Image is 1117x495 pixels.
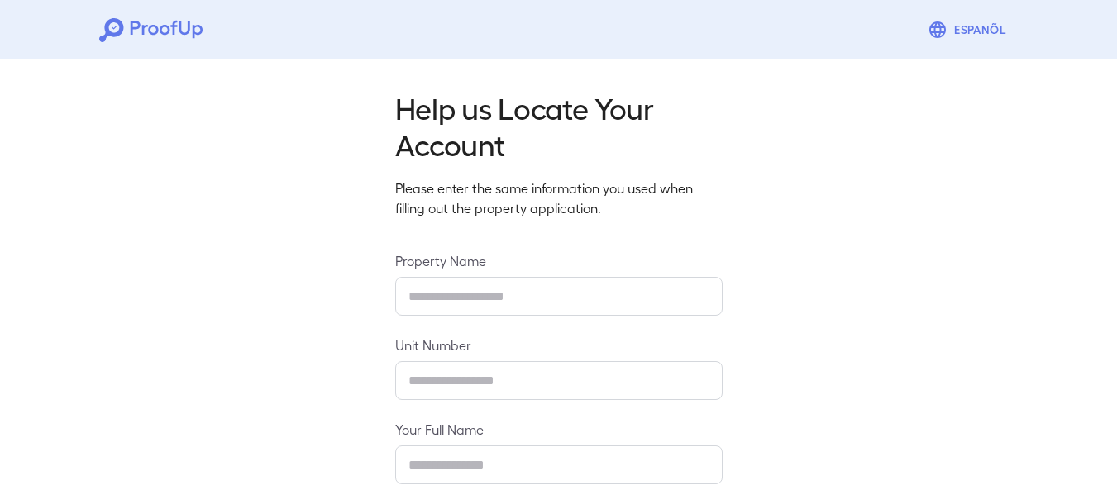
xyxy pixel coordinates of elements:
label: Unit Number [395,336,723,355]
button: Espanõl [921,13,1018,46]
label: Property Name [395,251,723,270]
h2: Help us Locate Your Account [395,89,723,162]
label: Your Full Name [395,420,723,439]
p: Please enter the same information you used when filling out the property application. [395,178,723,218]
